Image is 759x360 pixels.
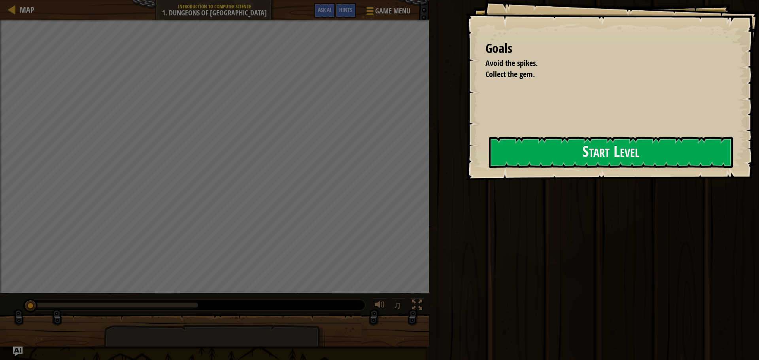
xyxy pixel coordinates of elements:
[485,58,538,68] span: Avoid the spikes.
[476,58,729,69] li: Avoid the spikes.
[392,298,405,314] button: ♫
[372,298,388,314] button: Adjust volume
[375,6,410,16] span: Game Menu
[314,3,335,18] button: Ask AI
[16,4,34,15] a: Map
[489,137,733,168] button: Start Level
[393,299,401,311] span: ♫
[13,347,23,356] button: Ask AI
[339,6,352,13] span: Hints
[476,69,729,80] li: Collect the gem.
[485,40,731,58] div: Goals
[20,4,34,15] span: Map
[318,6,331,13] span: Ask AI
[485,69,535,79] span: Collect the gem.
[409,298,425,314] button: Toggle fullscreen
[360,3,415,22] button: Game Menu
